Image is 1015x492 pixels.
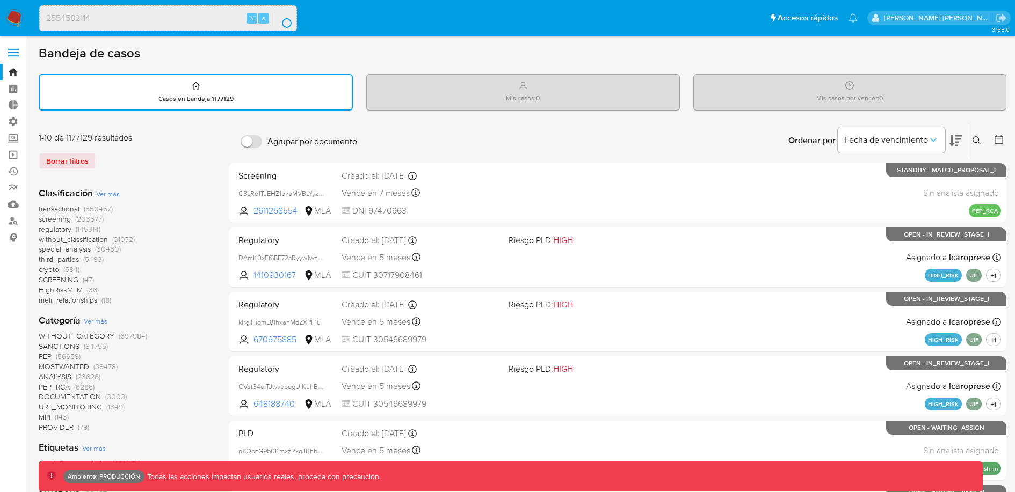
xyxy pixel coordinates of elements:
p: Ambiente: PRODUCCIÓN [68,474,140,479]
span: s [262,13,265,23]
button: search-icon [271,11,293,26]
p: Todas las acciones impactan usuarios reales, proceda con precaución. [144,472,381,482]
input: Buscar usuario o caso... [40,11,296,25]
a: Salir [996,12,1007,24]
p: natalia.maison@mercadolibre.com [884,13,992,23]
span: ⌥ [248,13,256,23]
span: Accesos rápidos [778,12,838,24]
a: Notificaciones [849,13,858,23]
